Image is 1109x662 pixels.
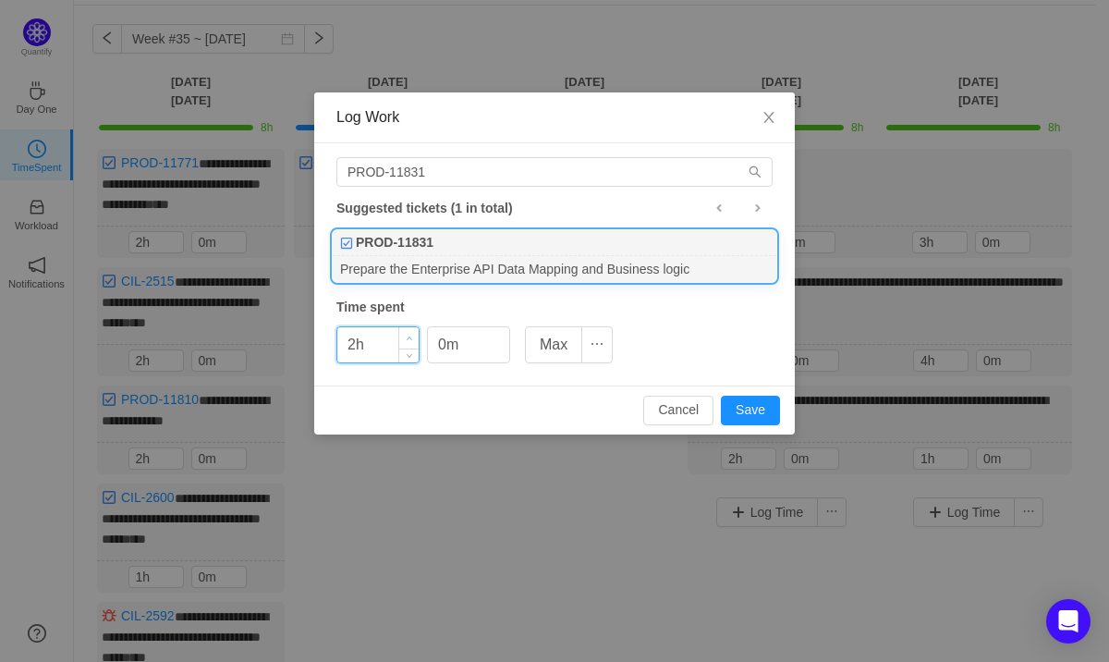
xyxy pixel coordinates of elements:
[643,396,713,425] button: Cancel
[762,110,776,125] i: icon: close
[356,233,433,252] b: PROD-11831
[399,327,419,349] span: Increase Value
[581,326,613,363] button: icon: ellipsis
[336,298,773,317] div: Time spent
[1046,599,1091,644] div: Open Intercom Messenger
[340,237,353,250] img: 10318
[743,92,795,144] button: Close
[525,326,582,363] button: Max
[721,396,780,425] button: Save
[336,107,773,128] div: Log Work
[407,336,413,342] i: icon: up
[399,349,419,362] span: Decrease Value
[336,196,773,220] div: Suggested tickets (1 in total)
[407,352,413,359] i: icon: down
[333,256,776,281] div: Prepare the Enterprise API Data Mapping and Business logic
[336,157,773,187] input: Search
[749,165,762,178] i: icon: search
